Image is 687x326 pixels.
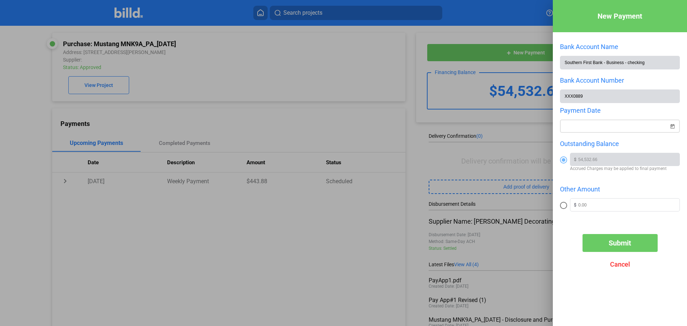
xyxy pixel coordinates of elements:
div: Other Amount [560,185,680,193]
div: Outstanding Balance [560,140,680,147]
button: Cancel [583,256,658,273]
div: Bank Account Number [560,77,680,84]
span: Accrued Charges may be applied to final payment [570,166,680,171]
button: Submit [583,234,658,252]
span: Cancel [610,261,630,268]
button: Open calendar [669,118,676,126]
span: Submit [609,239,631,247]
div: Payment Date [560,107,680,114]
input: 0.00 [578,153,679,164]
div: Bank Account Name [560,43,680,50]
span: $ [570,153,578,166]
span: $ [570,199,578,211]
input: 0.00 [578,199,679,209]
